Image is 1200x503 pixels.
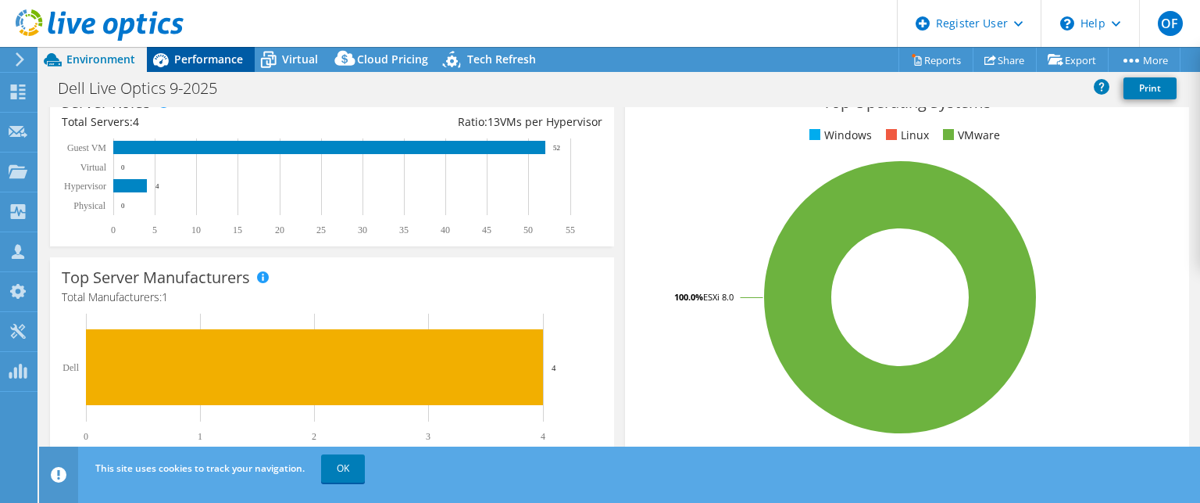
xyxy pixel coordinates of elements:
[162,289,168,304] span: 1
[523,225,533,235] text: 50
[898,48,973,72] a: Reports
[84,431,88,442] text: 0
[62,362,79,373] text: Dell
[703,291,734,303] tspan: ESXi 8.0
[155,182,159,190] text: 4
[357,52,428,66] span: Cloud Pricing
[321,454,365,483] a: OK
[198,431,202,442] text: 1
[467,52,536,66] span: Tech Refresh
[553,144,560,152] text: 52
[1060,16,1074,31] svg: \n
[482,225,491,235] text: 45
[62,289,602,306] h4: Total Manufacturers:
[121,163,125,171] text: 0
[882,127,929,144] li: Linux
[426,431,430,442] text: 3
[805,127,872,144] li: Windows
[1158,11,1183,36] span: OF
[282,52,318,66] span: Virtual
[191,225,201,235] text: 10
[552,363,556,372] text: 4
[441,225,450,235] text: 40
[275,225,284,235] text: 20
[1108,48,1180,72] a: More
[152,225,157,235] text: 5
[174,52,243,66] span: Performance
[939,127,1000,144] li: VMware
[64,181,106,192] text: Hypervisor
[62,269,250,286] h3: Top Server Manufacturers
[316,225,326,235] text: 25
[566,225,575,235] text: 55
[487,114,500,129] span: 13
[1123,77,1177,99] a: Print
[111,225,116,235] text: 0
[973,48,1037,72] a: Share
[133,114,139,129] span: 4
[233,225,242,235] text: 15
[312,431,316,442] text: 2
[358,225,367,235] text: 30
[121,202,125,210] text: 0
[95,462,305,475] span: This site uses cookies to track your navigation.
[73,200,105,211] text: Physical
[67,142,106,153] text: Guest VM
[80,162,107,173] text: Virtual
[1036,48,1109,72] a: Export
[399,225,409,235] text: 35
[62,94,151,111] h3: Server Roles
[51,80,241,97] h1: Dell Live Optics 9-2025
[637,94,1177,111] h3: Top Operating Systems
[674,291,703,303] tspan: 100.0%
[62,113,332,131] div: Total Servers:
[66,52,135,66] span: Environment
[541,431,545,442] text: 4
[332,113,602,131] div: Ratio: VMs per Hypervisor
